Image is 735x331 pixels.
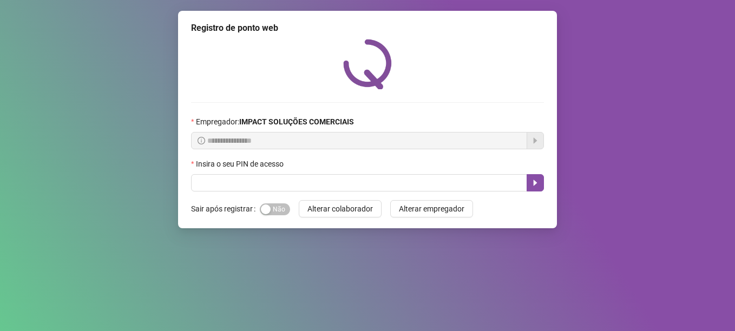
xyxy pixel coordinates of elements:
[191,22,544,35] div: Registro de ponto web
[531,178,540,187] span: caret-right
[299,200,382,217] button: Alterar colaborador
[307,203,373,215] span: Alterar colaborador
[343,39,392,89] img: QRPoint
[239,117,354,126] strong: IMPACT SOLUÇÕES COMERCIAIS
[191,158,291,170] label: Insira o seu PIN de acesso
[198,137,205,144] span: info-circle
[191,200,260,217] label: Sair após registrar
[399,203,464,215] span: Alterar empregador
[390,200,473,217] button: Alterar empregador
[196,116,354,128] span: Empregador :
